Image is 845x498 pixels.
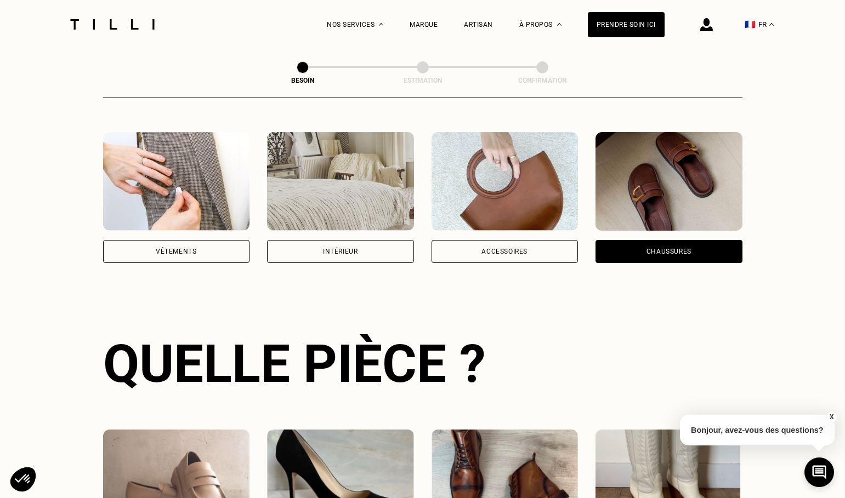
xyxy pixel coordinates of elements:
[487,77,597,84] div: Confirmation
[596,132,742,231] img: Chaussures
[826,411,837,423] button: X
[323,248,358,255] div: Intérieur
[432,132,579,231] img: Accessoires
[557,23,562,26] img: Menu déroulant à propos
[368,77,478,84] div: Estimation
[646,248,691,255] div: Chaussures
[248,77,358,84] div: Besoin
[481,248,528,255] div: Accessoires
[66,19,158,30] img: Logo du service de couturière Tilli
[680,415,835,445] p: Bonjour, avez-vous des questions?
[156,248,196,255] div: Vêtements
[379,23,383,26] img: Menu déroulant
[103,333,742,394] div: Quelle pièce ?
[267,132,414,231] img: Intérieur
[588,12,665,37] a: Prendre soin ici
[700,18,713,31] img: icône connexion
[410,21,438,28] a: Marque
[769,23,774,26] img: menu déroulant
[103,132,250,231] img: Vêtements
[745,19,756,30] span: 🇫🇷
[464,21,493,28] a: Artisan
